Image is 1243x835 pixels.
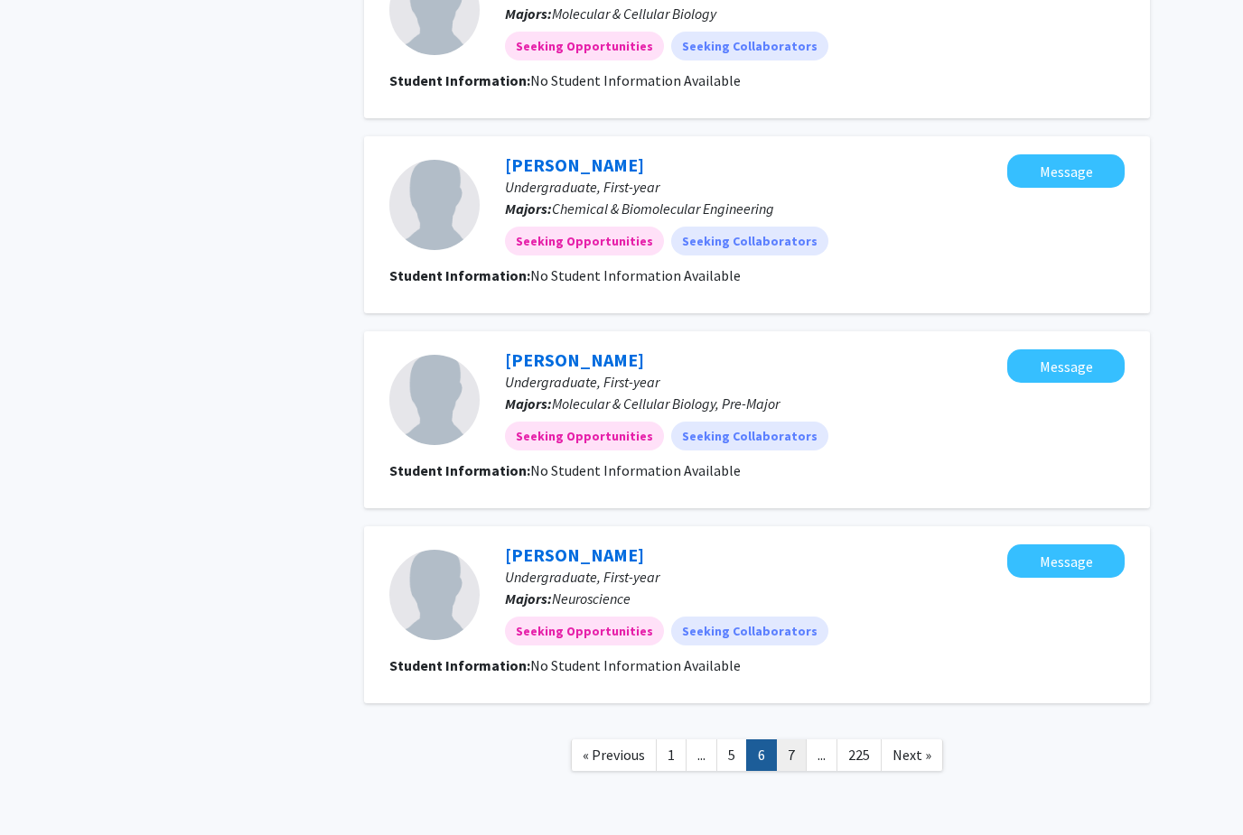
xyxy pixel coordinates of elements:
nav: Page navigation [364,721,1150,794]
span: Undergraduate, First-year [505,568,659,586]
mat-chip: Seeking Opportunities [505,32,664,60]
b: Majors: [505,394,552,413]
a: Previous [571,739,657,771]
b: Student Information: [389,461,530,479]
a: 7 [776,739,807,771]
button: Message Nivriti Puri [1007,544,1125,578]
span: Molecular & Cellular Biology [552,5,716,23]
span: No Student Information Available [530,71,741,89]
span: Undergraduate, First-year [505,373,659,391]
b: Majors: [505,199,552,218]
b: Majors: [505,5,552,23]
mat-chip: Seeking Collaborators [671,422,828,450]
a: 6 [746,739,777,771]
mat-chip: Seeking Opportunities [505,422,664,450]
b: Student Information: [389,656,530,674]
mat-chip: Seeking Opportunities [505,227,664,255]
span: Neuroscience [552,589,631,608]
span: Molecular & Cellular Biology, Pre-Major [552,394,780,413]
mat-chip: Seeking Collaborators [671,227,828,255]
a: 5 [716,739,747,771]
span: ... [818,746,826,764]
span: No Student Information Available [530,266,741,284]
a: [PERSON_NAME] [505,543,644,566]
span: No Student Information Available [530,656,741,674]
span: « Previous [583,746,645,764]
a: [PERSON_NAME] [505,348,644,371]
b: Majors: [505,589,552,608]
b: Student Information: [389,266,530,284]
a: 1 [656,739,687,771]
a: Next [881,739,943,771]
span: Undergraduate, First-year [505,178,659,196]
span: ... [697,746,706,764]
mat-chip: Seeking Collaborators [671,32,828,60]
span: Next » [893,746,931,764]
span: No Student Information Available [530,461,741,479]
span: Chemical & Biomolecular Engineering [552,199,774,218]
button: Message Jason Gao [1007,349,1125,383]
a: [PERSON_NAME] [505,153,644,176]
a: 225 [836,739,882,771]
iframe: Chat [14,754,77,821]
mat-chip: Seeking Collaborators [671,617,828,645]
mat-chip: Seeking Opportunities [505,617,664,645]
button: Message Daniel Yon [1007,154,1125,188]
b: Student Information: [389,71,530,89]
